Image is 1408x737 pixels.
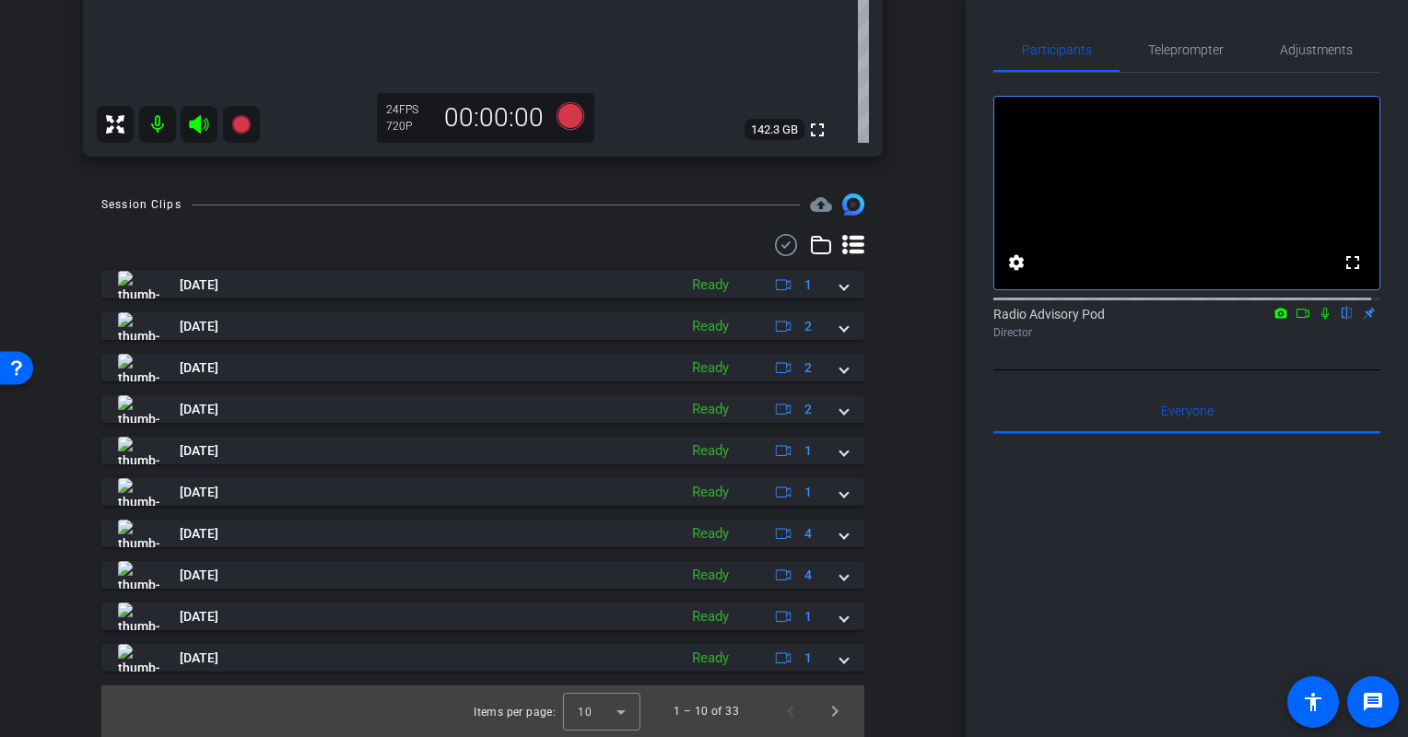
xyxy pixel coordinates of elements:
[101,395,864,423] mat-expansion-panel-header: thumb-nail[DATE]Ready2
[683,565,738,586] div: Ready
[745,119,804,141] span: 142.3 GB
[180,649,218,668] span: [DATE]
[683,357,738,379] div: Ready
[1280,43,1353,56] span: Adjustments
[118,437,159,464] img: thumb-nail
[101,195,182,214] div: Session Clips
[474,703,556,721] div: Items per page:
[180,566,218,585] span: [DATE]
[804,524,812,544] span: 4
[180,524,218,544] span: [DATE]
[386,102,432,117] div: 24
[810,193,832,216] mat-icon: cloud_upload
[118,520,159,547] img: thumb-nail
[180,441,218,461] span: [DATE]
[101,478,864,506] mat-expansion-panel-header: thumb-nail[DATE]Ready1
[101,312,864,340] mat-expansion-panel-header: thumb-nail[DATE]Ready2
[118,312,159,340] img: thumb-nail
[804,441,812,461] span: 1
[118,644,159,672] img: thumb-nail
[804,566,812,585] span: 4
[1161,404,1214,417] span: Everyone
[804,607,812,626] span: 1
[118,271,159,298] img: thumb-nail
[804,649,812,668] span: 1
[804,483,812,502] span: 1
[804,400,812,419] span: 2
[118,478,159,506] img: thumb-nail
[993,324,1380,341] div: Director
[674,702,739,720] div: 1 – 10 of 33
[683,316,738,337] div: Ready
[1336,304,1358,321] mat-icon: flip
[432,102,556,134] div: 00:00:00
[804,275,812,295] span: 1
[810,193,832,216] span: Destinations for your clips
[993,305,1380,341] div: Radio Advisory Pod
[180,275,218,295] span: [DATE]
[101,271,864,298] mat-expansion-panel-header: thumb-nail[DATE]Ready1
[118,395,159,423] img: thumb-nail
[101,520,864,547] mat-expansion-panel-header: thumb-nail[DATE]Ready4
[813,689,857,733] button: Next page
[118,561,159,589] img: thumb-nail
[806,119,828,141] mat-icon: fullscreen
[683,482,738,503] div: Ready
[118,602,159,630] img: thumb-nail
[804,358,812,378] span: 2
[101,561,864,589] mat-expansion-panel-header: thumb-nail[DATE]Ready4
[180,358,218,378] span: [DATE]
[683,523,738,544] div: Ready
[101,644,864,672] mat-expansion-panel-header: thumb-nail[DATE]Ready1
[386,119,432,134] div: 720P
[101,437,864,464] mat-expansion-panel-header: thumb-nail[DATE]Ready1
[804,317,812,336] span: 2
[399,103,418,116] span: FPS
[683,648,738,669] div: Ready
[118,354,159,381] img: thumb-nail
[101,602,864,630] mat-expansion-panel-header: thumb-nail[DATE]Ready1
[1302,691,1324,713] mat-icon: accessibility
[180,317,218,336] span: [DATE]
[842,193,864,216] img: Session clips
[769,689,813,733] button: Previous page
[101,354,864,381] mat-expansion-panel-header: thumb-nail[DATE]Ready2
[683,399,738,420] div: Ready
[180,483,218,502] span: [DATE]
[180,400,218,419] span: [DATE]
[683,275,738,296] div: Ready
[1005,252,1027,274] mat-icon: settings
[1362,691,1384,713] mat-icon: message
[683,606,738,627] div: Ready
[1148,43,1224,56] span: Teleprompter
[180,607,218,626] span: [DATE]
[683,440,738,462] div: Ready
[1342,252,1364,274] mat-icon: fullscreen
[1022,43,1092,56] span: Participants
